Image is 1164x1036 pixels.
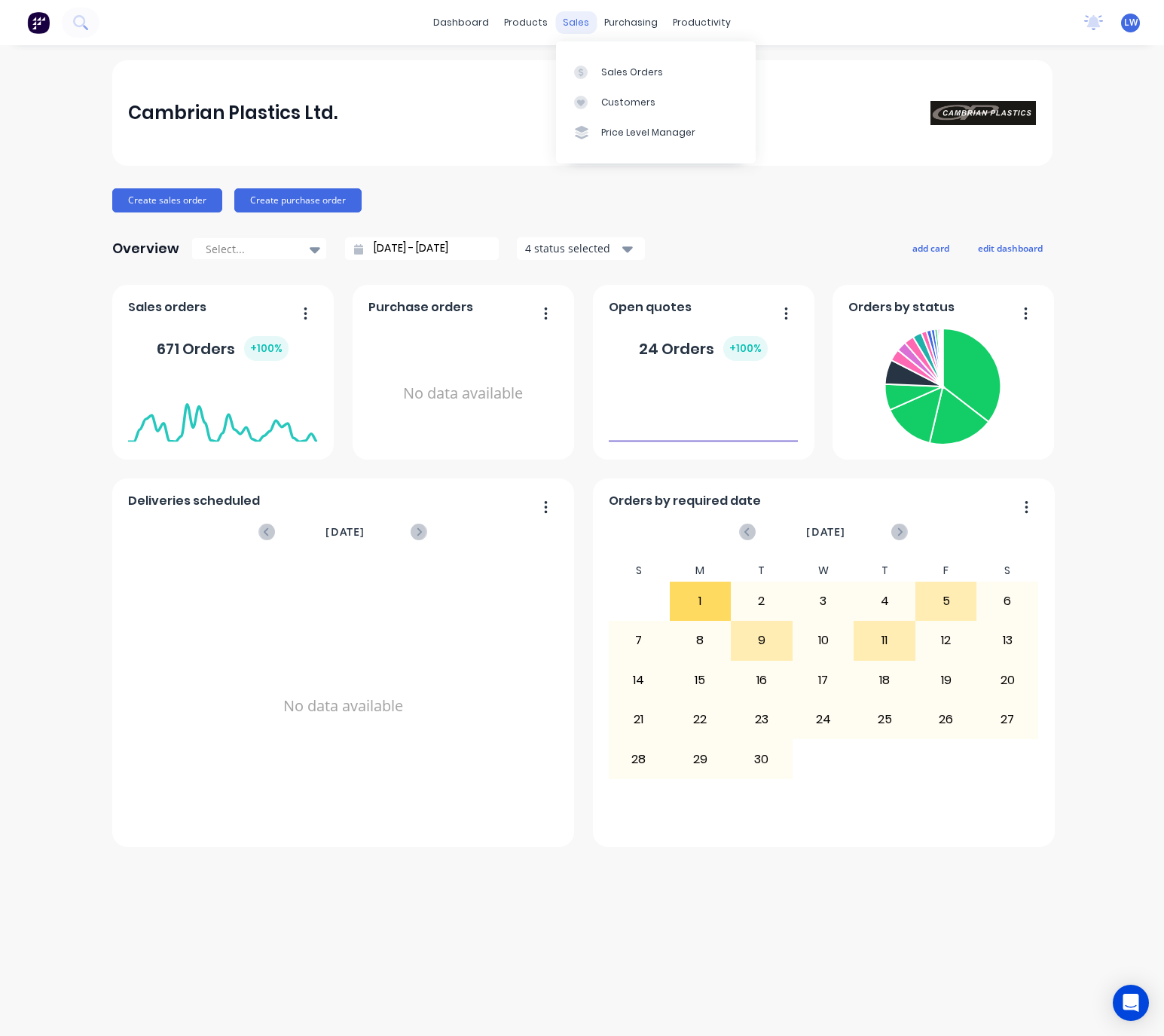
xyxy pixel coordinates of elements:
div: 17 [793,662,854,699]
button: edit dashboard [968,238,1052,258]
div: F [915,560,977,582]
div: 4 status selected [525,240,620,256]
span: [DATE] [325,524,365,540]
div: No data available [128,560,558,852]
img: Factory [27,11,50,34]
div: 4 [854,582,915,620]
div: 5 [916,582,976,620]
span: [DATE] [806,524,845,540]
span: Orders by status [848,298,955,316]
a: dashboard [426,11,496,34]
div: 7 [609,622,669,659]
div: 25 [854,701,915,738]
div: M [670,560,732,582]
span: Orders by required date [609,492,761,510]
div: 8 [671,622,731,659]
div: 11 [854,622,915,659]
div: 23 [732,701,792,738]
div: 29 [671,740,731,778]
div: T [731,560,793,582]
button: 4 status selected [517,237,645,260]
div: Sales Orders [601,66,663,79]
a: Customers [556,87,756,118]
div: 16 [732,662,792,699]
div: 28 [609,740,669,778]
div: 19 [916,662,976,699]
div: 13 [977,622,1037,659]
div: 18 [854,662,915,699]
div: Price Level Manager [601,126,695,139]
div: 30 [732,740,792,778]
div: 9 [732,622,792,659]
button: add card [903,238,959,258]
div: 14 [609,662,669,699]
div: 24 Orders [639,336,768,361]
img: Cambrian Plastics Ltd. [930,101,1036,125]
div: 10 [793,622,854,659]
div: 22 [671,701,731,738]
div: 24 [793,701,854,738]
div: sales [555,11,597,34]
div: S [976,560,1038,582]
div: Cambrian Plastics Ltd. [128,98,338,128]
span: Deliveries scheduled [128,492,260,510]
div: 12 [916,622,976,659]
div: 2 [732,582,792,620]
div: 27 [977,701,1037,738]
div: 20 [977,662,1037,699]
span: Purchase orders [368,298,473,316]
a: Sales Orders [556,57,756,87]
button: Create sales order [112,188,222,212]
button: Create purchase order [234,188,362,212]
div: products [496,11,555,34]
span: Open quotes [609,298,692,316]
div: purchasing [597,11,665,34]
div: W [793,560,854,582]
a: Price Level Manager [556,118,756,148]
div: 1 [671,582,731,620]
div: 3 [793,582,854,620]
div: Open Intercom Messenger [1113,985,1149,1021]
div: 671 Orders [157,336,289,361]
div: No data available [368,322,558,465]
span: LW [1124,16,1138,29]
div: Customers [601,96,655,109]
span: Sales orders [128,298,206,316]
div: 15 [671,662,731,699]
div: productivity [665,11,738,34]
div: S [608,560,670,582]
div: 26 [916,701,976,738]
div: + 100 % [244,336,289,361]
div: + 100 % [723,336,768,361]
div: Overview [112,234,179,264]
div: 21 [609,701,669,738]
div: 6 [977,582,1037,620]
div: T [854,560,915,582]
